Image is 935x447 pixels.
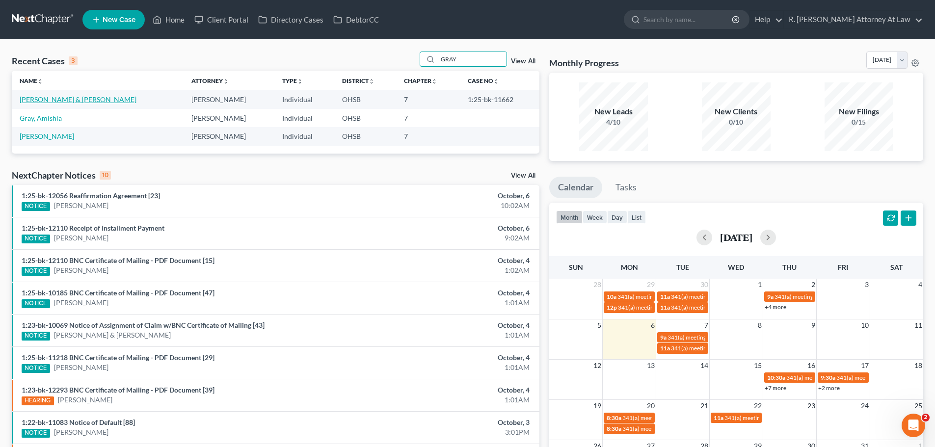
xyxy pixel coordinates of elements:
td: Individual [274,90,334,108]
div: NOTICE [22,299,50,308]
span: 341(a) meeting for [PERSON_NAME] [668,334,762,341]
i: unfold_more [493,79,499,84]
div: NOTICE [22,429,50,438]
a: 1:22-bk-11083 Notice of Default [88] [22,418,135,426]
div: New Filings [825,106,893,117]
span: 18 [913,360,923,371]
button: week [583,210,607,224]
span: 10a [607,293,616,300]
span: 2 [810,279,816,290]
a: 1:25-bk-12110 Receipt of Installment Payment [22,224,164,232]
div: NOTICE [22,332,50,341]
h2: [DATE] [720,232,752,242]
div: NOTICE [22,235,50,243]
div: October, 4 [367,288,530,298]
a: [PERSON_NAME] [20,132,74,140]
span: Sat [890,263,903,271]
div: New Clients [702,106,771,117]
span: 341(a) meeting for [PERSON_NAME] & [PERSON_NAME] [622,425,769,432]
div: 1:01AM [367,330,530,340]
input: Search by name... [438,52,507,66]
span: 9a [660,334,667,341]
div: 0/15 [825,117,893,127]
span: Sun [569,263,583,271]
a: Directory Cases [253,11,328,28]
a: Nameunfold_more [20,77,43,84]
span: 30 [699,279,709,290]
a: R. [PERSON_NAME] Attorney At Law [784,11,923,28]
a: 1:25-bk-10185 BNC Certificate of Mailing - PDF Document [47] [22,289,214,297]
span: 8 [757,319,763,331]
span: 7 [703,319,709,331]
a: [PERSON_NAME] [54,363,108,372]
div: HEARING [22,396,54,405]
button: list [627,210,646,224]
span: 341(a) meeting for [PERSON_NAME] [786,374,881,381]
a: 1:23-bk-12293 BNC Certificate of Mailing - PDF Document [39] [22,386,214,394]
a: Chapterunfold_more [404,77,437,84]
div: October, 4 [367,256,530,265]
span: Thu [782,263,797,271]
a: [PERSON_NAME] [54,298,108,308]
span: 25 [913,400,923,412]
a: [PERSON_NAME] & [PERSON_NAME] [20,95,136,104]
div: October, 3 [367,418,530,427]
span: 20 [646,400,656,412]
span: 341(a) meeting for [PERSON_NAME] [836,374,931,381]
div: 9:02AM [367,233,530,243]
div: 4/10 [579,117,648,127]
span: 9 [810,319,816,331]
span: 341(a) meeting for [PERSON_NAME] & [PERSON_NAME] [671,344,818,352]
td: [PERSON_NAME] [184,109,274,127]
span: 12 [592,360,602,371]
a: Client Portal [189,11,253,28]
a: [PERSON_NAME] & [PERSON_NAME] [54,330,171,340]
div: 0/10 [702,117,771,127]
a: Attorneyunfold_more [191,77,229,84]
td: OHSB [334,90,397,108]
a: [PERSON_NAME] [54,233,108,243]
div: October, 4 [367,353,530,363]
a: Home [148,11,189,28]
a: [PERSON_NAME] [54,201,108,210]
div: NOTICE [22,364,50,373]
td: 7 [396,90,460,108]
td: Individual [274,109,334,127]
div: October, 4 [367,320,530,330]
span: 6 [650,319,656,331]
span: 8:30a [607,425,621,432]
span: 13 [646,360,656,371]
div: NextChapter Notices [12,169,111,181]
a: Tasks [607,177,645,198]
a: +2 more [818,384,840,392]
span: 29 [646,279,656,290]
a: Districtunfold_more [342,77,374,84]
span: 341(a) meeting for [PERSON_NAME] [618,304,713,311]
span: 11 [913,319,923,331]
span: 28 [592,279,602,290]
div: 3:01PM [367,427,530,437]
a: View All [511,172,535,179]
a: DebtorCC [328,11,384,28]
span: 5 [596,319,602,331]
iframe: Intercom live chat [902,414,925,437]
span: 9a [767,293,774,300]
a: 1:25-bk-12110 BNC Certificate of Mailing - PDF Document [15] [22,256,214,264]
div: New Leads [579,106,648,117]
a: 1:25-bk-12056 Reaffirmation Agreement [23] [22,191,160,200]
div: October, 6 [367,191,530,201]
span: 21 [699,400,709,412]
span: 16 [806,360,816,371]
a: [PERSON_NAME] [54,427,108,437]
input: Search by name... [643,10,733,28]
span: 341(a) meeting for [PERSON_NAME] [724,414,819,421]
a: Case Nounfold_more [468,77,499,84]
a: Help [750,11,783,28]
span: 341(a) meeting for [PERSON_NAME] [775,293,869,300]
span: 1 [757,279,763,290]
span: 4 [917,279,923,290]
div: October, 6 [367,223,530,233]
span: 341(a) meeting for [PERSON_NAME] [671,304,766,311]
span: Tue [676,263,689,271]
td: Individual [274,127,334,145]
